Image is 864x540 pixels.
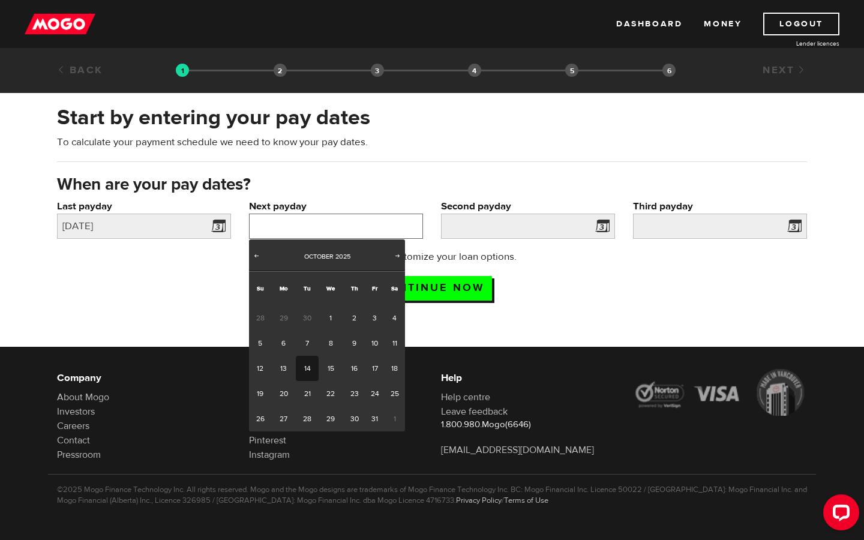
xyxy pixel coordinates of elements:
a: Pressroom [57,449,101,461]
a: 24 [365,381,384,406]
a: Contact [57,434,90,446]
a: [EMAIL_ADDRESS][DOMAIN_NAME] [441,444,594,456]
a: Lender licences [749,39,839,48]
a: Back [57,64,103,77]
span: October [304,252,334,261]
a: 17 [365,356,384,381]
a: 14 [296,356,318,381]
a: Careers [57,420,89,432]
span: Monday [280,284,288,292]
a: 29 [319,406,343,431]
span: 1 [384,406,405,431]
a: 27 [271,406,296,431]
a: 22 [319,381,343,406]
a: 13 [271,356,296,381]
h2: Start by entering your pay dates [57,105,807,130]
a: 4 [384,305,405,331]
a: Instagram [249,449,290,461]
a: Dashboard [616,13,682,35]
a: 9 [343,331,365,356]
a: Pinterest [249,434,286,446]
a: 23 [343,381,365,406]
span: 30 [296,305,318,331]
a: 28 [296,406,318,431]
label: Third payday [633,199,807,214]
p: 1.800.980.Mogo(6646) [441,419,615,431]
p: Next up: Customize your loan options. [313,250,551,264]
iframe: LiveChat chat widget [814,490,864,540]
span: Tuesday [304,284,311,292]
a: 11 [384,331,405,356]
a: 16 [343,356,365,381]
span: Saturday [391,284,398,292]
a: Next [392,251,404,263]
span: 29 [271,305,296,331]
a: 20 [271,381,296,406]
a: 15 [319,356,343,381]
span: Friday [372,284,377,292]
img: legal-icons-92a2ffecb4d32d839781d1b4e4802d7b.png [633,369,807,416]
a: Investors [57,406,95,418]
a: 3 [365,305,384,331]
a: 5 [249,331,271,356]
span: Thursday [351,284,358,292]
span: Sunday [257,284,264,292]
a: 8 [319,331,343,356]
h3: When are your pay dates? [57,175,807,194]
a: 10 [365,331,384,356]
a: Logout [763,13,839,35]
a: 1 [319,305,343,331]
span: Next [393,251,403,260]
a: 30 [343,406,365,431]
label: Next payday [249,199,423,214]
a: 21 [296,381,318,406]
a: 31 [365,406,384,431]
a: Prev [250,251,262,263]
input: Continue now [372,276,492,301]
a: Privacy Policy [456,496,502,505]
a: 7 [296,331,318,356]
span: 2025 [335,252,350,261]
a: Money [704,13,742,35]
a: 25 [384,381,405,406]
img: transparent-188c492fd9eaac0f573672f40bb141c2.gif [176,64,189,77]
a: 12 [249,356,271,381]
a: 2 [343,305,365,331]
a: Terms of Use [504,496,548,505]
p: ©2025 Mogo Finance Technology Inc. All rights reserved. Mogo and the Mogo designs are trademarks ... [57,484,807,506]
a: Leave feedback [441,406,508,418]
span: Wednesday [326,284,335,292]
p: To calculate your payment schedule we need to know your pay dates. [57,135,807,149]
a: 19 [249,381,271,406]
a: Help centre [441,391,490,403]
a: Next [763,64,807,77]
label: Last payday [57,199,231,214]
a: 6 [271,331,296,356]
span: Prev [251,251,261,260]
h6: Company [57,371,231,385]
label: Second payday [441,199,615,214]
img: mogo_logo-11ee424be714fa7cbb0f0f49df9e16ec.png [25,13,95,35]
a: About Mogo [57,391,109,403]
span: 28 [249,305,271,331]
h6: Help [441,371,615,385]
a: 18 [384,356,405,381]
a: 26 [249,406,271,431]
